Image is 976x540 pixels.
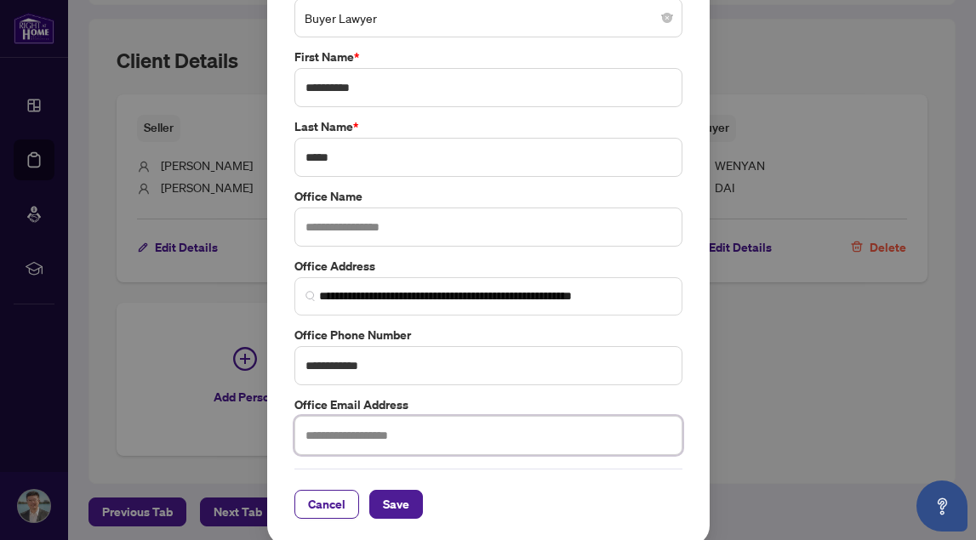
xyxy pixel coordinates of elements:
label: Office Phone Number [294,326,682,344]
button: Save [369,490,423,519]
label: First Name [294,48,682,66]
span: Save [383,491,409,518]
span: close-circle [662,13,672,23]
button: Cancel [294,490,359,519]
button: Open asap [916,480,967,531]
label: Office Address [294,257,682,276]
label: Office Email Address [294,395,682,414]
label: Last Name [294,117,682,136]
span: Buyer Lawyer [305,2,672,34]
label: Office Name [294,187,682,206]
img: search_icon [305,291,316,301]
span: Cancel [308,491,345,518]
